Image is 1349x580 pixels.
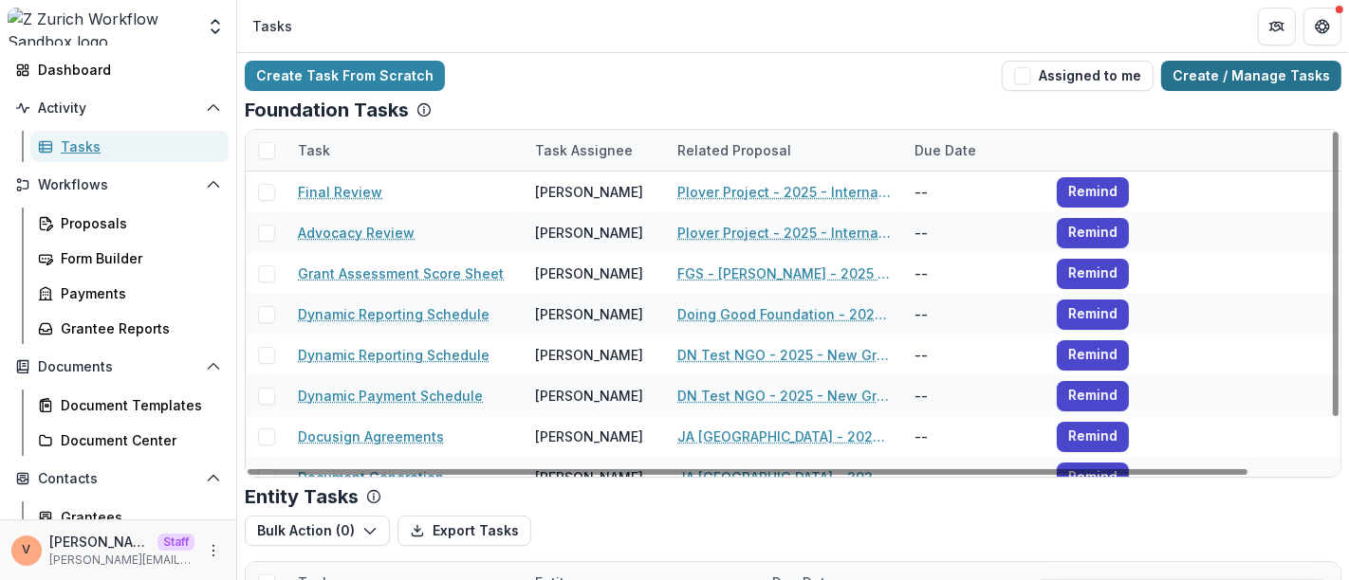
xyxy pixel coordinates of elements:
[1057,462,1129,493] button: Remind
[903,130,1045,171] div: Due Date
[61,213,213,233] div: Proposals
[30,278,229,309] a: Payments
[903,172,1045,212] div: --
[1303,8,1341,45] button: Get Help
[38,471,198,487] span: Contacts
[245,99,409,121] p: Foundation Tasks
[666,140,803,160] div: Related Proposal
[298,304,490,324] a: Dynamic Reporting Schedule
[1057,177,1129,208] button: Remind
[286,140,342,160] div: Task
[245,12,300,40] nav: breadcrumb
[298,223,415,243] a: Advocacy Review
[1057,299,1129,330] button: Remind
[535,426,643,446] div: [PERSON_NAME]
[30,243,229,274] a: Form Builder
[23,544,31,556] div: Venkat
[157,534,194,551] p: Staff
[202,539,225,562] button: More
[903,335,1045,375] div: --
[1161,61,1341,91] a: Create / Manage Tasks
[8,170,229,200] button: Open Workflows
[903,416,1045,457] div: --
[903,294,1045,335] div: --
[1057,381,1129,411] button: Remind
[252,16,292,36] div: Tasks
[903,375,1045,416] div: --
[666,130,903,171] div: Related Proposal
[298,182,382,202] a: Final Review
[535,263,643,283] div: [PERSON_NAME]
[1057,218,1129,248] button: Remind
[535,182,643,202] div: [PERSON_NAME]
[677,304,892,324] a: Doing Good Foundation - 2025 - New Grant Application
[8,352,229,382] button: Open Documents
[677,223,892,243] a: Plover Project - 2025 - Internal Research Form
[8,463,229,494] button: Open Contacts
[1057,340,1129,371] button: Remind
[903,140,988,160] div: Due Date
[38,177,198,193] span: Workflows
[677,426,892,446] a: JA [GEOGRAPHIC_DATA] - 2025 - Internal Research Form
[903,212,1045,253] div: --
[286,130,524,171] div: Task
[245,516,390,546] button: Bulk Action (0)
[245,61,445,91] a: Create Task From Scratch
[524,140,644,160] div: Task Assignee
[903,253,1045,294] div: --
[38,359,198,375] span: Documents
[8,54,229,85] a: Dashboard
[30,390,229,421] a: Document Templates
[677,345,892,365] a: DN Test NGO - 2025 - New Grant Application
[397,516,531,546] button: Export Tasks
[38,60,213,80] div: Dashboard
[298,345,490,365] a: Dynamic Reporting Schedule
[61,430,213,450] div: Document Center
[49,552,194,569] p: [PERSON_NAME][EMAIL_ADDRESS][DOMAIN_NAME]
[524,130,666,171] div: Task Assignee
[8,93,229,123] button: Open Activity
[677,182,892,202] a: Plover Project - 2025 - Internal Research Form
[1002,61,1154,91] button: Assigned to me
[245,485,359,508] p: Entity Tasks
[49,532,150,552] p: [PERSON_NAME]
[535,304,643,324] div: [PERSON_NAME]
[30,501,229,533] a: Grantees
[535,345,643,365] div: [PERSON_NAME]
[30,131,229,162] a: Tasks
[677,386,892,406] a: DN Test NGO - 2025 - New Grant Application
[298,263,504,283] a: Grant Assessment Score Sheet
[1057,422,1129,452] button: Remind
[8,8,194,45] img: Z Zurich Workflow Sandbox logo
[38,100,198,117] span: Activity
[61,283,213,303] div: Payments
[61,507,213,527] div: Grantees
[61,136,213,156] div: Tasks
[202,8,229,45] button: Open entity switcher
[535,223,643,243] div: [PERSON_NAME]
[1057,259,1129,289] button: Remind
[30,313,229,344] a: Grantee Reports
[61,248,213,268] div: Form Builder
[298,426,444,446] a: Docusign Agreements
[903,457,1045,498] div: --
[30,425,229,456] a: Document Center
[30,208,229,239] a: Proposals
[677,263,892,283] a: FGS - [PERSON_NAME] - 2025 - New Grant Application
[298,386,483,406] a: Dynamic Payment Schedule
[61,395,213,415] div: Document Templates
[61,318,213,338] div: Grantee Reports
[1258,8,1296,45] button: Partners
[535,386,643,406] div: [PERSON_NAME]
